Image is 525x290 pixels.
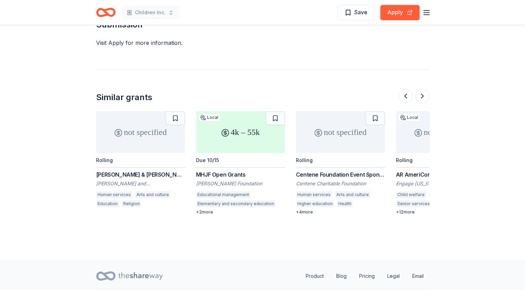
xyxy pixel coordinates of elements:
div: Centene Foundation Event Sponsorships [296,170,385,179]
div: MHJF Open Grants [196,170,285,179]
a: Blog [331,269,352,283]
div: Local [199,114,220,121]
div: not specified [396,111,485,153]
div: [PERSON_NAME] Foundation [196,180,285,187]
a: 4k – 55kLocalDue 10/15MHJF Open Grants[PERSON_NAME] FoundationEducational managementElementary an... [196,111,285,215]
button: Children Inc. [121,6,179,19]
div: Elementary and secondary education [196,200,276,207]
div: Engage [US_STATE] [396,180,485,187]
div: Religion [122,200,141,207]
div: Rolling [296,157,313,163]
div: AR AmeriCorps Concept Paper [396,170,485,179]
div: Human services [296,191,332,198]
a: Email [407,269,429,283]
div: Rolling [396,157,413,163]
div: Senior services [396,200,431,207]
nav: quick links [300,269,429,283]
a: not specifiedRollingCentene Foundation Event SponsorshipsCentene Charitable FoundationHuman servi... [296,111,385,215]
div: Rolling [96,157,113,163]
div: + 4 more [296,209,385,215]
div: Arts and culture [135,191,170,198]
a: Pricing [354,269,380,283]
div: Military veterans [429,191,466,198]
a: Product [300,269,329,283]
div: Visit Apply for more information. [96,39,429,47]
div: Arts and culture [335,191,370,198]
div: Health [337,200,353,207]
div: [PERSON_NAME] and [PERSON_NAME] Foundation [96,180,185,187]
div: Human services [96,191,132,198]
div: [PERSON_NAME] & [PERSON_NAME] Foundation Grant [96,170,185,179]
div: Due 10/15 [196,157,219,163]
div: Higher education [296,200,334,207]
span: Children Inc. [135,8,166,17]
div: Local [399,114,420,121]
div: Similar grants [96,92,152,103]
div: Child welfare [396,191,426,198]
button: Save [337,5,375,20]
a: Legal [382,269,405,283]
span: Save [354,8,367,17]
a: not specifiedRolling[PERSON_NAME] & [PERSON_NAME] Foundation Grant[PERSON_NAME] and [PERSON_NAME]... [96,111,185,209]
div: Education [96,200,119,207]
div: + 12 more [396,209,485,215]
div: Educational management [196,191,251,198]
div: 4k – 55k [196,111,285,153]
div: Centene Charitable Foundation [296,180,385,187]
a: not specifiedLocalRollingAR AmeriCorps Concept PaperEngage [US_STATE]Child welfareMilitary vetera... [396,111,485,215]
div: not specified [296,111,385,153]
div: + 2 more [196,209,285,215]
div: not specified [96,111,185,153]
a: Home [96,4,116,21]
button: Apply [380,5,420,20]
